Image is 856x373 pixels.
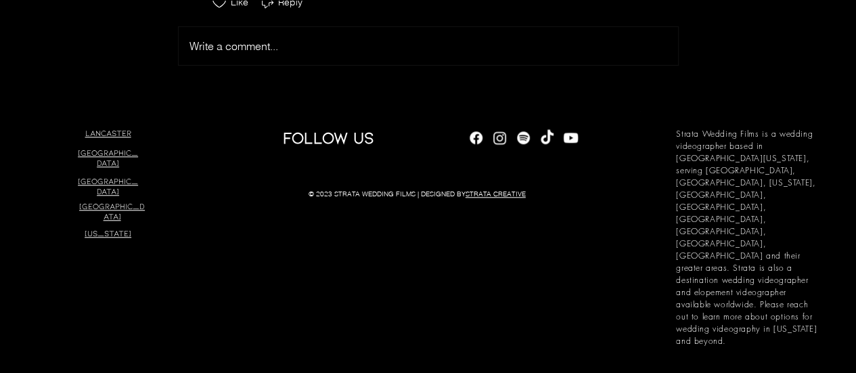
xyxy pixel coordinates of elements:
span: © 2023 STRATA WEDDING FILMS | DESIGNED BY [309,190,526,198]
a: [GEOGRAPHIC_DATA] [78,148,138,168]
a: lancaster [85,128,131,138]
span: FOLLOW US [283,127,374,147]
span: Write a comment... [189,39,278,53]
span: lancaster [85,128,131,137]
span: Strata Wedding Films is a wedding videographer based in [GEOGRAPHIC_DATA][US_STATE], serving [GEO... [676,128,817,347]
a: [GEOGRAPHIC_DATA] [78,176,138,196]
ul: Social Bar [468,129,579,146]
span: [GEOGRAPHIC_DATA] [78,148,138,167]
button: Write a comment... [179,27,678,65]
a: STRATA CREATIVE [466,190,526,198]
a: [US_STATE] [85,228,131,238]
a: [GEOGRAPHIC_DATA] [79,201,145,221]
